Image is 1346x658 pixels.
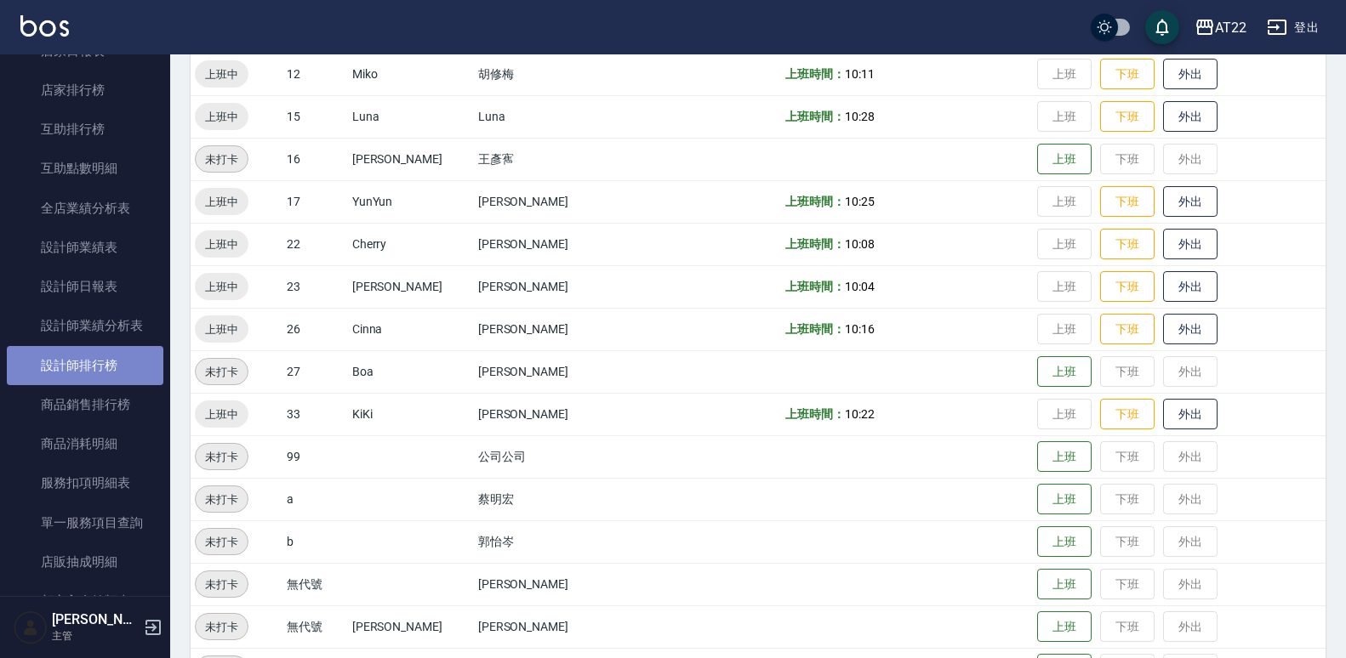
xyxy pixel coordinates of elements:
[348,180,474,223] td: YunYun
[195,65,248,83] span: 上班中
[845,195,875,208] span: 10:25
[282,53,348,95] td: 12
[282,308,348,350] td: 26
[474,520,656,563] td: 郭怡岑
[1163,314,1218,345] button: 外出
[1215,17,1246,38] div: AT22
[1037,484,1092,515] button: 上班
[1100,271,1155,303] button: 下班
[474,53,656,95] td: 胡修梅
[474,563,656,605] td: [PERSON_NAME]
[845,67,875,81] span: 10:11
[1100,101,1155,133] button: 下班
[1163,186,1218,218] button: 外出
[474,180,656,223] td: [PERSON_NAME]
[14,610,48,644] img: Person
[474,308,656,350] td: [PERSON_NAME]
[1163,101,1218,133] button: 外出
[474,223,656,265] td: [PERSON_NAME]
[282,520,348,563] td: b
[474,138,656,180] td: 王彥寯
[348,53,474,95] td: Miko
[1100,399,1155,430] button: 下班
[474,435,656,478] td: 公司公司
[282,605,348,648] td: 無代號
[1037,144,1092,175] button: 上班
[52,611,139,628] h5: [PERSON_NAME]
[282,478,348,520] td: a
[785,67,845,81] b: 上班時間：
[845,280,875,293] span: 10:04
[1037,441,1092,473] button: 上班
[1260,12,1326,43] button: 登出
[474,478,656,520] td: 蔡明宏
[474,393,656,435] td: [PERSON_NAME]
[845,110,875,123] span: 10:28
[282,350,348,393] td: 27
[348,223,474,265] td: Cherry
[1100,59,1155,90] button: 下班
[1100,229,1155,260] button: 下班
[348,265,474,308] td: [PERSON_NAME]
[785,322,845,336] b: 上班時間：
[785,110,845,123] b: 上班時間：
[348,605,474,648] td: [PERSON_NAME]
[348,308,474,350] td: Cinna
[7,463,163,502] a: 服務扣項明細表
[7,503,163,542] a: 單一服務項目查詢
[196,491,248,508] span: 未打卡
[474,265,656,308] td: [PERSON_NAME]
[282,265,348,308] td: 23
[196,448,248,466] span: 未打卡
[7,228,163,267] a: 設計師業績表
[7,306,163,345] a: 設計師業績分析表
[282,180,348,223] td: 17
[7,424,163,463] a: 商品消耗明細
[196,363,248,381] span: 未打卡
[282,435,348,478] td: 99
[195,235,248,253] span: 上班中
[196,150,248,168] span: 未打卡
[845,407,875,421] span: 10:22
[348,95,474,138] td: Luna
[20,15,69,37] img: Logo
[195,278,248,296] span: 上班中
[1163,399,1218,430] button: 外出
[196,576,248,593] span: 未打卡
[1163,229,1218,260] button: 外出
[7,385,163,424] a: 商品銷售排行榜
[196,533,248,551] span: 未打卡
[282,223,348,265] td: 22
[196,618,248,636] span: 未打卡
[1037,569,1092,600] button: 上班
[282,393,348,435] td: 33
[195,193,248,211] span: 上班中
[195,108,248,126] span: 上班中
[7,581,163,621] a: 顧客入金餘額表
[1163,271,1218,303] button: 外出
[195,320,248,338] span: 上班中
[1188,10,1253,45] button: AT22
[7,71,163,110] a: 店家排行榜
[785,195,845,208] b: 上班時間：
[7,542,163,581] a: 店販抽成明細
[348,393,474,435] td: KiKi
[785,280,845,293] b: 上班時間：
[845,322,875,336] span: 10:16
[7,189,163,228] a: 全店業績分析表
[474,350,656,393] td: [PERSON_NAME]
[1100,314,1155,345] button: 下班
[785,407,845,421] b: 上班時間：
[7,346,163,385] a: 設計師排行榜
[7,149,163,188] a: 互助點數明細
[474,605,656,648] td: [PERSON_NAME]
[1145,10,1179,44] button: save
[1100,186,1155,218] button: 下班
[785,237,845,251] b: 上班時間：
[282,563,348,605] td: 無代號
[474,95,656,138] td: Luna
[1037,611,1092,643] button: 上班
[348,350,474,393] td: Boa
[7,110,163,149] a: 互助排行榜
[1163,59,1218,90] button: 外出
